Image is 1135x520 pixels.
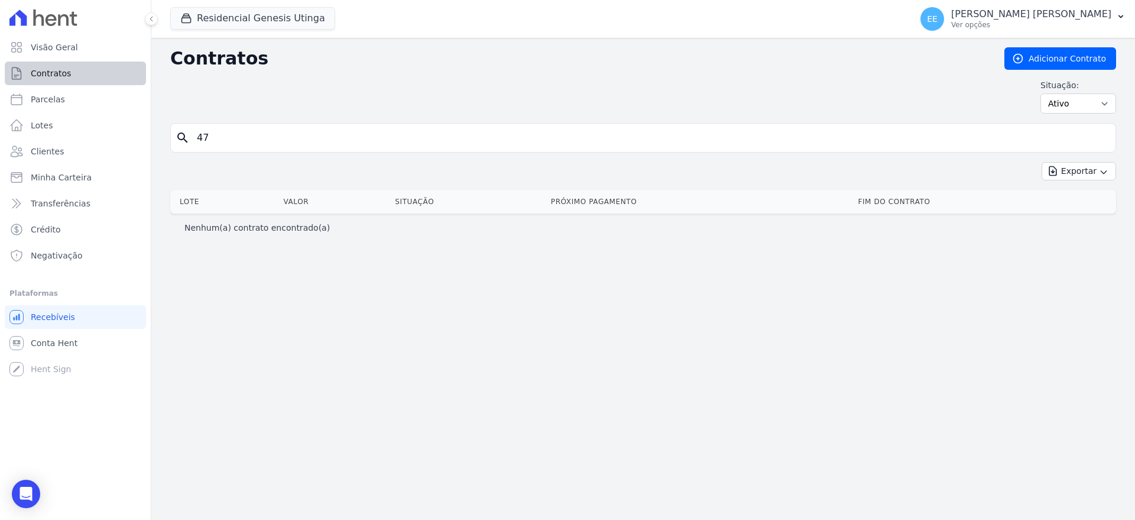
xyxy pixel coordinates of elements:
[9,286,141,301] div: Plataformas
[278,190,390,214] th: Valor
[853,190,1116,214] th: Fim do Contrato
[546,190,854,214] th: Próximo Pagamento
[31,224,61,235] span: Crédito
[5,192,146,215] a: Transferências
[170,7,335,30] button: Residencial Genesis Utinga
[31,250,83,261] span: Negativação
[5,140,146,163] a: Clientes
[5,62,146,85] a: Contratos
[911,2,1135,35] button: EE [PERSON_NAME] [PERSON_NAME] Ver opções
[31,146,64,157] span: Clientes
[1042,162,1116,180] button: Exportar
[170,190,278,214] th: Lote
[31,41,78,53] span: Visão Geral
[390,190,546,214] th: Situação
[1040,79,1116,91] label: Situação:
[5,166,146,189] a: Minha Carteira
[951,20,1111,30] p: Ver opções
[31,337,77,349] span: Conta Hent
[176,131,190,145] i: search
[5,331,146,355] a: Conta Hent
[184,222,330,234] p: Nenhum(a) contrato encontrado(a)
[31,198,90,209] span: Transferências
[951,8,1111,20] p: [PERSON_NAME] [PERSON_NAME]
[31,93,65,105] span: Parcelas
[190,126,1111,150] input: Buscar por nome do lote
[12,480,40,508] div: Open Intercom Messenger
[170,48,985,69] h2: Contratos
[5,114,146,137] a: Lotes
[31,67,71,79] span: Contratos
[31,119,53,131] span: Lotes
[31,311,75,323] span: Recebíveis
[1004,47,1116,70] a: Adicionar Contrato
[5,218,146,241] a: Crédito
[5,244,146,267] a: Negativação
[31,172,92,183] span: Minha Carteira
[5,88,146,111] a: Parcelas
[5,35,146,59] a: Visão Geral
[5,305,146,329] a: Recebíveis
[927,15,938,23] span: EE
